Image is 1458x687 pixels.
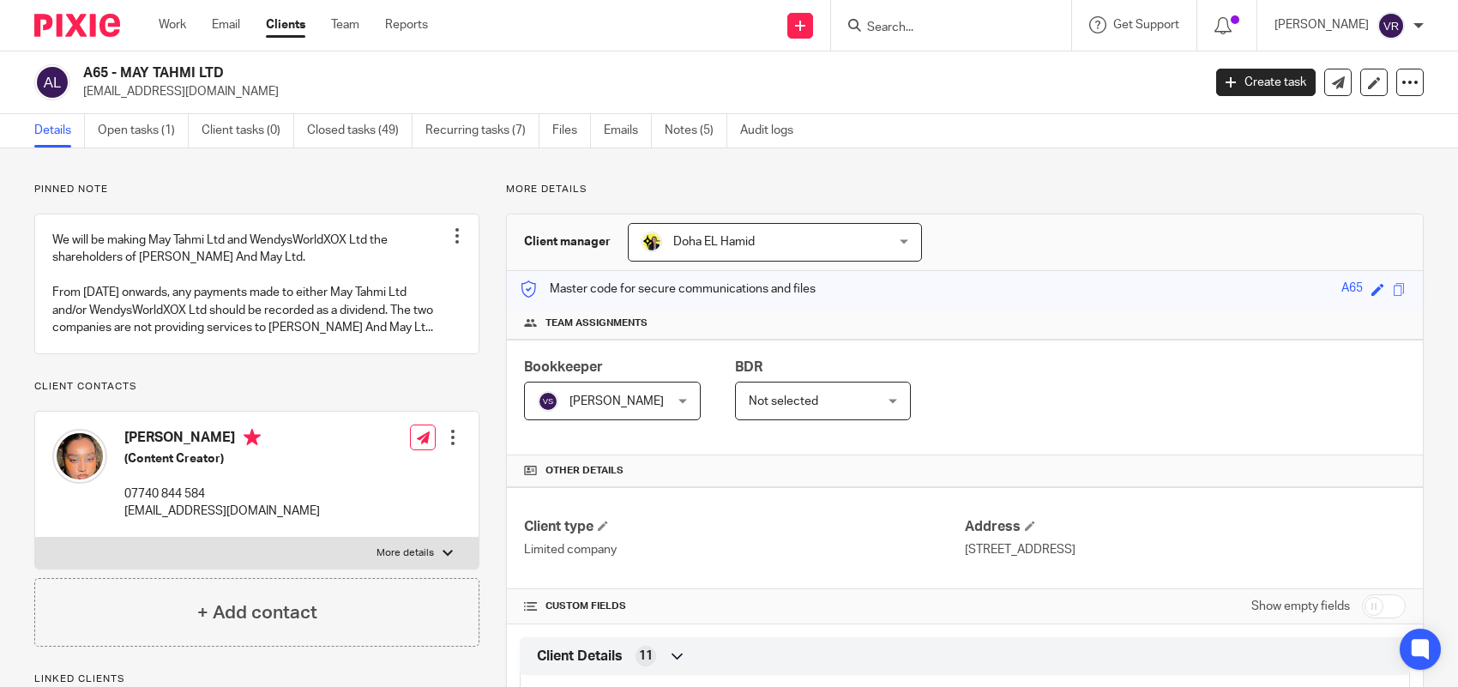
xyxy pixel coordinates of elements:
[524,518,965,536] h4: Client type
[307,114,413,148] a: Closed tasks (49)
[1274,16,1369,33] p: [PERSON_NAME]
[524,541,965,558] p: Limited company
[642,232,662,252] img: Doha-Starbridge.jpg
[52,429,107,484] img: May%20Akhtar.jpg
[34,672,479,686] p: Linked clients
[425,114,539,148] a: Recurring tasks (7)
[545,464,624,478] span: Other details
[34,14,120,37] img: Pixie
[538,391,558,412] img: svg%3E
[34,380,479,394] p: Client contacts
[83,64,969,82] h2: A65 - MAY TAHMI LTD
[1251,598,1350,615] label: Show empty fields
[124,450,320,467] h5: (Content Creator)
[331,16,359,33] a: Team
[197,600,317,626] h4: + Add contact
[98,114,189,148] a: Open tasks (1)
[639,648,653,665] span: 11
[202,114,294,148] a: Client tasks (0)
[665,114,727,148] a: Notes (5)
[34,183,479,196] p: Pinned note
[965,518,1406,536] h4: Address
[749,395,818,407] span: Not selected
[569,395,664,407] span: [PERSON_NAME]
[524,600,965,613] h4: CUSTOM FIELDS
[385,16,428,33] a: Reports
[1341,280,1363,299] div: A65
[524,233,611,250] h3: Client manager
[506,183,1424,196] p: More details
[537,648,623,666] span: Client Details
[124,429,320,450] h4: [PERSON_NAME]
[965,541,1406,558] p: [STREET_ADDRESS]
[1377,12,1405,39] img: svg%3E
[545,316,648,330] span: Team assignments
[244,429,261,446] i: Primary
[34,114,85,148] a: Details
[124,485,320,503] p: 07740 844 584
[266,16,305,33] a: Clients
[735,360,762,374] span: BDR
[1216,69,1316,96] a: Create task
[740,114,806,148] a: Audit logs
[673,236,755,248] span: Doha EL Hamid
[1113,19,1179,31] span: Get Support
[524,360,603,374] span: Bookkeeper
[604,114,652,148] a: Emails
[124,503,320,520] p: [EMAIL_ADDRESS][DOMAIN_NAME]
[83,83,1190,100] p: [EMAIL_ADDRESS][DOMAIN_NAME]
[865,21,1020,36] input: Search
[212,16,240,33] a: Email
[520,280,816,298] p: Master code for secure communications and files
[377,546,434,560] p: More details
[34,64,70,100] img: svg%3E
[552,114,591,148] a: Files
[159,16,186,33] a: Work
